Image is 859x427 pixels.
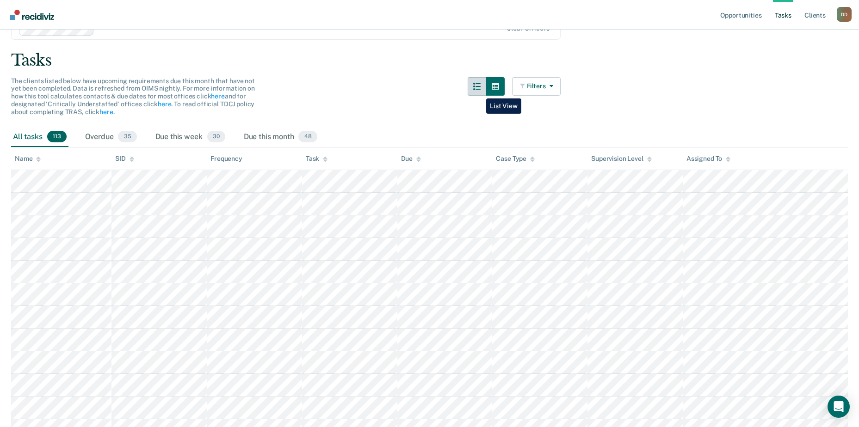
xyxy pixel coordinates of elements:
div: Supervision Level [591,155,652,163]
span: 113 [47,131,67,143]
a: here [99,108,113,116]
div: Task [306,155,328,163]
span: The clients listed below have upcoming requirements due this month that have not yet been complet... [11,77,255,116]
div: Tasks [11,51,848,70]
div: Due this month48 [242,127,319,147]
a: here [158,100,171,108]
span: 35 [118,131,136,143]
div: Open Intercom Messenger [828,396,850,418]
div: Due this week30 [154,127,227,147]
button: Profile dropdown button [837,7,852,22]
a: here [211,92,224,100]
div: SID [115,155,134,163]
span: 30 [207,131,225,143]
div: Case Type [496,155,535,163]
div: All tasks113 [11,127,68,147]
img: Recidiviz [10,10,54,20]
div: Name [15,155,41,163]
div: Due [401,155,421,163]
div: Overdue35 [83,127,139,147]
div: Assigned To [686,155,730,163]
span: 48 [298,131,317,143]
div: D D [837,7,852,22]
div: Frequency [210,155,242,163]
button: Filters [512,77,561,96]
